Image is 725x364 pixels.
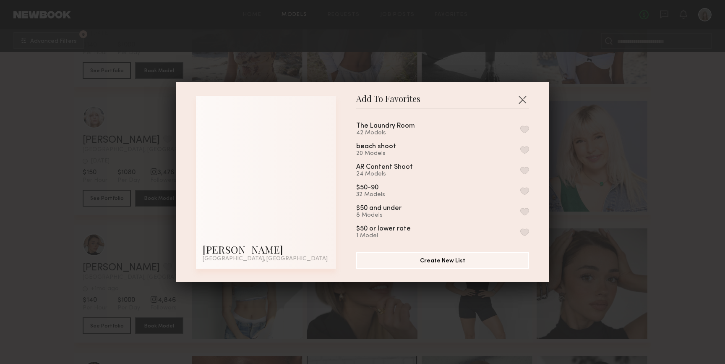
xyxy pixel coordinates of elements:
[356,150,416,157] div: 20 Models
[203,243,329,256] div: [PERSON_NAME]
[356,184,378,191] div: $50-90
[356,143,396,150] div: beach shoot
[356,252,529,269] button: Create New List
[356,233,431,239] div: 1 Model
[356,191,399,198] div: 32 Models
[356,123,415,130] div: The Laundry Room
[516,93,529,106] button: Close
[356,225,411,233] div: $50 or lower rate
[356,171,433,178] div: 24 Models
[203,256,329,262] div: [GEOGRAPHIC_DATA], [GEOGRAPHIC_DATA]
[356,130,435,136] div: 42 Models
[356,164,413,171] div: AR Content Shoot
[356,96,420,108] span: Add To Favorites
[356,205,402,212] div: $50 and under
[356,212,422,219] div: 8 Models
